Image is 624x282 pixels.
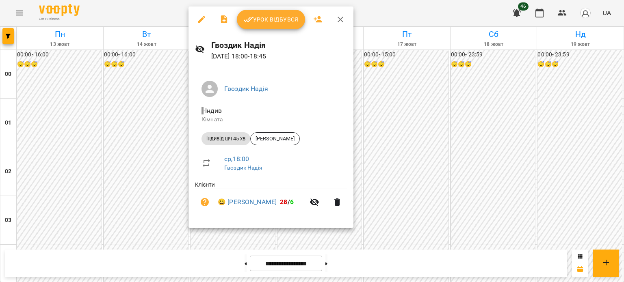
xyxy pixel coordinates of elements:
a: ср , 18:00 [224,155,249,163]
span: 6 [290,198,294,206]
span: - Індив [201,107,223,114]
button: Візит ще не сплачено. Додати оплату? [195,192,214,212]
b: / [280,198,294,206]
h6: Гвоздик Надія [211,39,347,52]
span: [PERSON_NAME] [251,135,299,142]
button: Урок відбувся [237,10,305,29]
p: [DATE] 18:00 - 18:45 [211,52,347,61]
span: 28 [280,198,287,206]
p: Кімната [201,116,340,124]
a: Гвоздик Надія [224,164,262,171]
a: 😀 [PERSON_NAME] [218,197,277,207]
span: індивід шч 45 хв [201,135,250,142]
ul: Клієнти [195,181,347,218]
a: Гвоздик Надія [224,85,268,93]
div: [PERSON_NAME] [250,132,300,145]
span: Урок відбувся [243,15,299,24]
